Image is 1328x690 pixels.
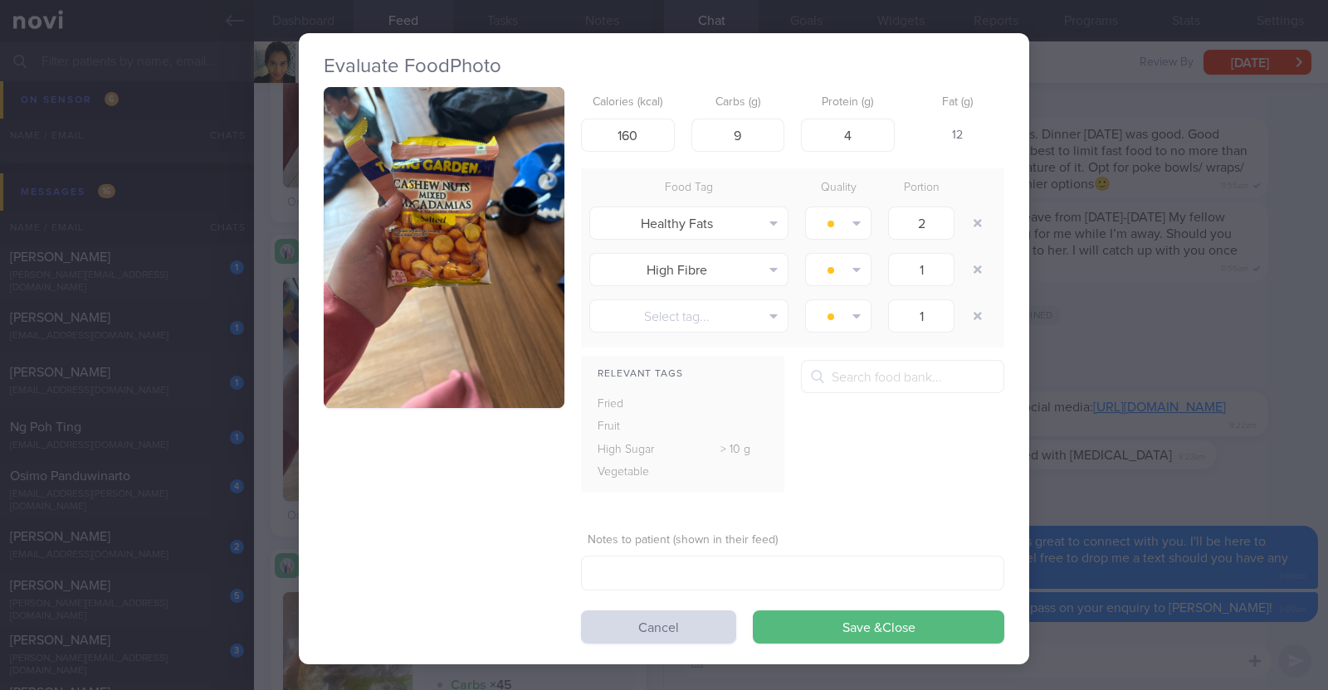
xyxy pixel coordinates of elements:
[888,207,954,240] input: 1.0
[797,177,880,200] div: Quality
[589,253,788,286] button: High Fibre
[589,207,788,240] button: Healthy Fats
[324,54,1004,79] h2: Evaluate Food Photo
[691,119,785,152] input: 33
[581,461,687,484] div: Vegetable
[918,95,998,110] label: Fat (g)
[581,439,687,462] div: High Sugar
[581,119,675,152] input: 250
[581,610,736,644] button: Cancel
[581,415,687,439] div: Fruit
[880,177,963,200] div: Portion
[911,119,1005,153] div: 12
[888,253,954,286] input: 1.0
[801,119,895,152] input: 9
[581,177,797,200] div: Food Tag
[581,364,784,385] div: Relevant Tags
[589,299,788,333] button: Select tag...
[588,95,668,110] label: Calories (kcal)
[801,360,1004,393] input: Search food bank...
[888,299,954,333] input: 1.0
[581,393,687,416] div: Fried
[808,95,888,110] label: Protein (g)
[698,95,779,110] label: Carbs (g)
[687,439,785,462] div: > 10 g
[588,533,998,548] label: Notes to patient (shown in their feed)
[753,610,1004,644] button: Save &Close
